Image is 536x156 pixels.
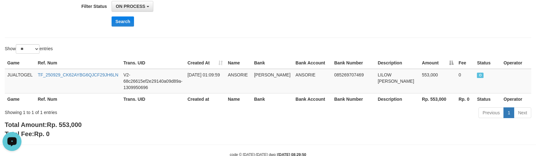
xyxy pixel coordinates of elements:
[225,57,252,69] th: Name
[185,69,225,93] td: [DATE] 01:09:59
[252,57,293,69] th: Bank
[35,57,121,69] th: Ref. Num
[503,107,514,118] a: 1
[332,69,375,93] td: 085269707469
[35,93,121,105] th: Ref. Num
[419,69,456,93] td: 553,000
[5,44,53,54] label: Show entries
[38,72,118,77] a: TF_250929_CK62AYBG6QJCF29JH6LN
[478,107,504,118] a: Previous
[252,93,293,105] th: Bank
[5,130,50,137] b: Total Fee:
[514,107,531,118] a: Next
[375,69,419,93] td: LILOW [PERSON_NAME]
[185,93,225,105] th: Created at
[456,57,474,69] th: Fee
[5,93,35,105] th: Game
[116,4,145,9] span: ON PROCESS
[112,1,153,12] button: ON PROCESS
[293,93,332,105] th: Bank Account
[456,93,474,105] th: Rp. 0
[185,57,225,69] th: Created At: activate to sort column ascending
[5,121,82,128] b: Total Amount:
[5,69,35,93] td: JUALTOGEL
[375,57,419,69] th: Description
[474,93,501,105] th: Status
[332,93,375,105] th: Bank Number
[293,57,332,69] th: Bank Account
[501,93,531,105] th: Operator
[16,44,40,54] select: Showentries
[419,93,456,105] th: Rp. 553,000
[419,57,456,69] th: Amount: activate to sort column descending
[225,69,252,93] td: ANSORIE
[5,57,35,69] th: Game
[474,57,501,69] th: Status
[112,16,134,27] button: Search
[332,57,375,69] th: Bank Number
[121,69,185,93] td: V2-68c26615ef2e29140a09d89a-1309950696
[501,57,531,69] th: Operator
[34,130,50,137] span: Rp. 0
[225,93,252,105] th: Name
[5,107,219,116] div: Showing 1 to 1 of 1 entries
[252,69,293,93] td: [PERSON_NAME]
[375,93,419,105] th: Description
[121,93,185,105] th: Trans. UID
[47,121,82,128] span: Rp. 553,000
[477,73,484,78] span: ON PROCESS
[293,69,332,93] td: ANSORIE
[3,3,21,21] button: Open LiveChat chat widget
[456,69,474,93] td: 0
[121,57,185,69] th: Trans. UID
